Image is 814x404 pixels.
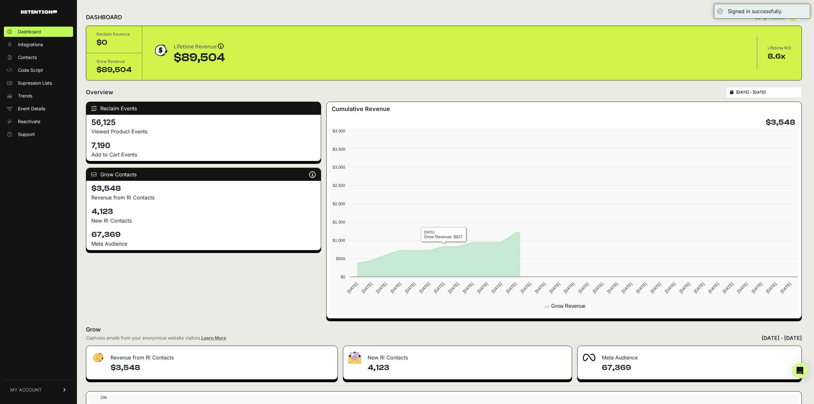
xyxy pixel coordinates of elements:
div: $0 [96,38,132,48]
div: Grow Contacts [86,168,321,181]
text: [DATE] [736,282,749,294]
a: Dashboard [4,27,73,37]
text: [DATE] [650,282,662,294]
text: [DATE] [419,282,431,294]
a: Supression Lists [4,78,73,88]
text: [DATE] [505,282,518,294]
a: MY ACCOUNT [4,380,73,400]
a: Learn More [201,335,226,341]
text: [DATE] [563,282,575,294]
h2: Overview [86,88,113,97]
text: [DATE] [693,282,705,294]
text: [DATE] [433,282,445,294]
img: fa-meta-2f981b61bb99beabf952f7030308934f19ce035c18b003e963880cc3fabeebb7.png [583,354,595,361]
div: Lifetime Revenue [174,42,225,51]
div: Meta Audience [577,346,802,365]
a: Event Details [4,104,73,114]
img: fa-envelope-19ae18322b30453b285274b1b8af3d052b27d846a4fbe8435d1a52b978f639a2.png [348,351,361,364]
div: New R! Contacts [343,346,572,365]
text: [DATE] [476,282,489,294]
span: Supression Lists [18,80,52,86]
div: Lifetime ROI [768,45,791,51]
div: Meta Audience [91,240,316,248]
div: Signed in successfully. [728,7,783,15]
div: Revenue from R! Contacts [86,346,337,365]
p: New R! Contacts [91,217,316,224]
text: Grow Revenue [551,303,586,309]
div: Reclaim Revenue [96,31,132,38]
span: Dashboard [18,29,41,35]
a: Reactivate [4,116,73,127]
text: [DATE] [577,282,590,294]
p: Revenue from R! Contacts [91,194,316,201]
text: [DATE] [519,282,532,294]
span: Integrations [18,41,43,48]
h4: 56,125 [91,117,316,128]
div: $89,504 [96,65,132,75]
a: Integrations [4,39,73,50]
text: [DATE] [751,282,763,294]
span: MY ACCOUNT [10,387,42,393]
a: Support [4,129,73,139]
text: $3,000 [333,165,345,170]
div: Grow Revenue [96,58,132,65]
p: Viewed Product Events [91,128,316,135]
text: $1,000 [333,238,345,243]
h4: 7,190 [91,140,316,151]
text: [DATE] [635,282,648,294]
a: Trends [4,91,73,101]
div: Open Intercom Messenger [792,363,808,378]
h2: Grow [86,325,802,334]
img: fa-dollar-13500eef13a19c4ab2b9ed9ad552e47b0d9fc28b02b83b90ba0e00f96d6372e9.png [91,351,104,364]
text: [DATE] [678,282,691,294]
text: $4,000 [333,129,345,133]
text: [DATE] [462,282,474,294]
text: $0 [341,274,345,279]
h4: 67,369 [91,230,316,240]
text: 20k [100,395,107,400]
span: Contacts [18,54,37,61]
text: [DATE] [390,282,402,294]
p: Add to Cart Events [91,151,316,158]
text: [DATE] [346,282,359,294]
text: [DATE] [534,282,546,294]
text: [DATE] [765,282,777,294]
span: Support [18,131,35,138]
span: Code Script [18,67,43,73]
div: $89,504 [174,51,225,64]
text: [DATE] [404,282,417,294]
text: [DATE] [779,282,792,294]
text: [DATE] [361,282,373,294]
h4: 4,123 [368,363,567,373]
h3: Cumulative Revenue [332,105,390,114]
text: $3,500 [333,147,345,152]
h2: DASHBOARD [86,13,122,22]
a: Code Script [4,65,73,75]
text: [DATE] [447,282,460,294]
h4: 67,369 [602,363,796,373]
div: 8.6x [768,51,791,62]
text: [DATE] [548,282,561,294]
div: Reclaim Events [86,102,321,115]
a: Contacts [4,52,73,63]
img: Retention.com [21,10,57,14]
h4: 4,123 [91,206,316,217]
text: [DATE] [592,282,604,294]
span: Trends [18,93,32,99]
h4: $3,548 [766,117,795,128]
div: [DATE] - [DATE] [762,334,802,342]
text: [DATE] [707,282,720,294]
text: [DATE] [375,282,388,294]
text: [DATE] [722,282,734,294]
div: Captures emails from your anonymous website visitors. [86,335,226,341]
img: dollar-coin-05c43ed7efb7bc0c12610022525b4bbbb207c7efeef5aecc26f025e68dcafac9.png [153,42,169,58]
h4: $3,548 [111,363,332,373]
text: [DATE] [621,282,633,294]
text: [DATE] [491,282,503,294]
text: [DATE] [606,282,619,294]
text: [DATE] [664,282,677,294]
text: $1,500 [333,220,345,224]
text: $2,500 [333,183,345,188]
h4: $3,548 [91,183,316,194]
text: $500 [336,256,345,261]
